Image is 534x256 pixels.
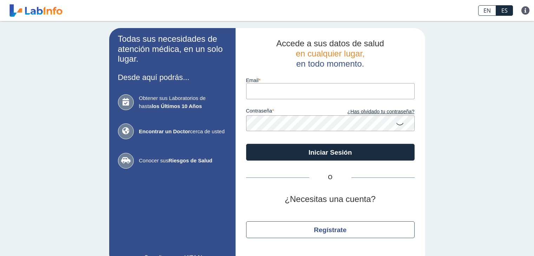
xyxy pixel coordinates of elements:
h2: ¿Necesitas una cuenta? [246,194,415,204]
button: Iniciar Sesión [246,144,415,161]
label: email [246,78,415,83]
h3: Desde aquí podrás... [118,73,227,82]
span: en cualquier lugar, [296,49,364,58]
a: ES [496,5,513,16]
span: Conocer sus [139,157,227,165]
b: Encontrar un Doctor [139,128,190,134]
span: Obtener sus Laboratorios de hasta [139,94,227,110]
b: los Últimos 10 Años [152,103,202,109]
span: en todo momento. [296,59,364,68]
span: cerca de usted [139,128,227,136]
h2: Todas sus necesidades de atención médica, en un solo lugar. [118,34,227,64]
a: ¿Has olvidado tu contraseña? [330,108,415,116]
label: contraseña [246,108,330,116]
span: O [309,173,351,182]
span: Accede a sus datos de salud [276,39,384,48]
a: EN [478,5,496,16]
button: Regístrate [246,221,415,238]
b: Riesgos de Salud [169,157,212,163]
